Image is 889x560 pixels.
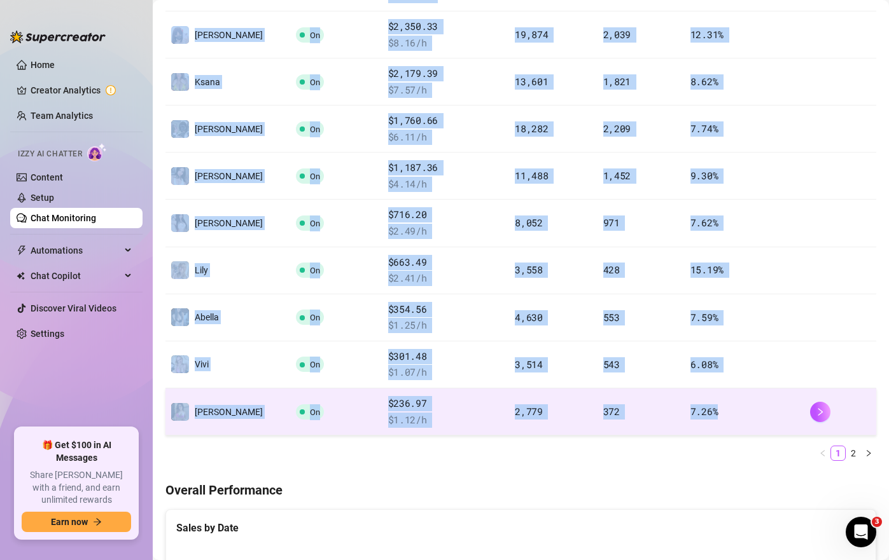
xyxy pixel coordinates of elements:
[388,36,505,51] span: $ 8.16 /h
[515,358,543,371] span: 3,514
[388,19,505,34] span: $2,350.33
[846,446,861,461] li: 2
[690,263,724,276] span: 15.19 %
[31,193,54,203] a: Setup
[388,302,505,317] span: $354.56
[195,30,263,40] span: [PERSON_NAME]
[690,169,718,182] span: 9.30 %
[603,358,620,371] span: 543
[51,517,88,527] span: Earn now
[310,407,320,417] span: On
[690,358,718,371] span: 6.08 %
[171,261,189,279] img: Lily
[171,214,189,232] img: Naomi
[195,265,208,275] span: Lily
[31,80,132,100] a: Creator Analytics exclamation-circle
[310,78,320,87] span: On
[515,122,548,135] span: 18,282
[861,446,876,461] button: right
[830,446,846,461] li: 1
[388,318,505,333] span: $ 1.25 /h
[17,245,27,256] span: thunderbolt
[171,120,189,138] img: Luna
[861,446,876,461] li: Next Page
[165,481,876,499] h4: Overall Performance
[515,263,543,276] span: 3,558
[388,349,505,364] span: $301.48
[810,402,830,422] button: right
[310,125,320,134] span: On
[690,75,718,88] span: 8.62 %
[515,405,543,418] span: 2,779
[31,111,93,121] a: Team Analytics
[388,224,505,239] span: $ 2.49 /h
[195,312,219,322] span: Abella
[603,216,620,229] span: 971
[195,124,263,134] span: [PERSON_NAME]
[872,517,882,527] span: 3
[195,407,263,417] span: [PERSON_NAME]
[22,439,131,464] span: 🎁 Get $100 in AI Messages
[819,449,827,457] span: left
[10,31,106,43] img: logo-BBDzfeDw.svg
[815,446,830,461] li: Previous Page
[171,403,189,421] img: Irene
[831,446,845,460] a: 1
[603,75,631,88] span: 1,821
[31,60,55,70] a: Home
[31,329,64,339] a: Settings
[22,469,131,507] span: Share [PERSON_NAME] with a friend, and earn unlimited rewards
[310,360,320,369] span: On
[388,177,505,192] span: $ 4.14 /h
[388,396,505,411] span: $236.97
[87,143,107,161] img: AI Chatter
[603,122,631,135] span: 2,209
[603,263,620,276] span: 428
[31,172,63,182] a: Content
[171,73,189,91] img: Ksana
[17,271,25,280] img: Chat Copilot
[31,213,96,223] a: Chat Monitoring
[195,218,263,228] span: [PERSON_NAME]
[388,413,505,428] span: $ 1.12 /h
[865,449,872,457] span: right
[171,355,189,373] img: Vivi
[176,520,865,536] div: Sales by Date
[603,169,631,182] span: 1,452
[310,219,320,228] span: On
[816,407,825,416] span: right
[388,365,505,380] span: $ 1.07 /h
[690,311,718,324] span: 7.59 %
[690,405,718,418] span: 7.26 %
[310,31,320,40] span: On
[310,172,320,181] span: On
[603,311,620,324] span: 553
[603,405,620,418] span: 372
[815,446,830,461] button: left
[388,255,505,270] span: $663.49
[310,313,320,322] span: On
[846,517,876,547] iframe: Intercom live chat
[690,28,724,41] span: 12.31 %
[171,308,189,326] img: Abella
[388,113,505,128] span: $1,760.66
[690,122,718,135] span: 7.74 %
[171,26,189,44] img: Ayumi
[515,216,543,229] span: 8,052
[388,271,505,286] span: $ 2.41 /h
[171,167,189,185] img: Jess
[388,207,505,222] span: $716.20
[195,77,220,87] span: Ksana
[690,216,718,229] span: 7.62 %
[31,266,121,286] span: Chat Copilot
[31,240,121,261] span: Automations
[515,75,548,88] span: 13,601
[310,266,320,275] span: On
[195,171,263,181] span: [PERSON_NAME]
[388,66,505,81] span: $2,179.39
[93,517,102,526] span: arrow-right
[31,303,116,313] a: Discover Viral Videos
[388,83,505,98] span: $ 7.57 /h
[515,169,548,182] span: 11,488
[515,28,548,41] span: 19,874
